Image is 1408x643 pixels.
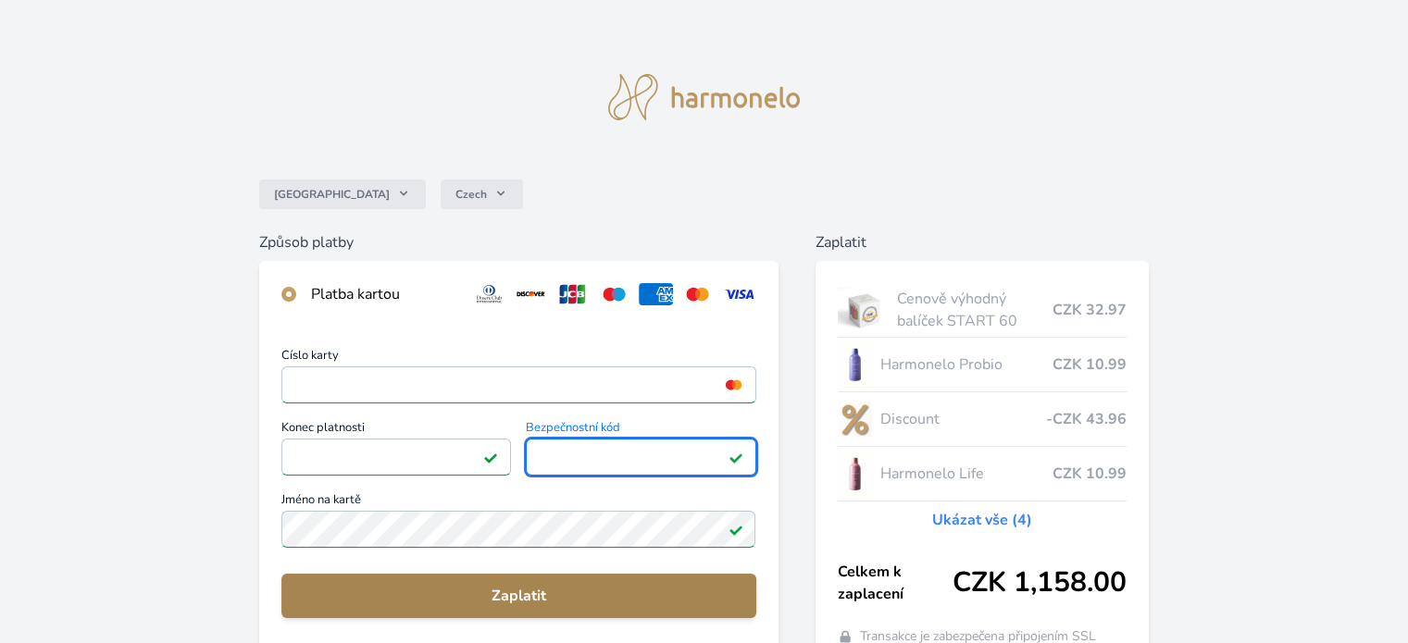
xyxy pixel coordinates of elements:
[879,408,1045,430] span: Discount
[729,522,743,537] img: Platné pole
[597,283,631,305] img: maestro.svg
[534,444,747,470] iframe: Iframe pro bezpečnostní kód
[608,74,801,120] img: logo.svg
[472,283,506,305] img: diners.svg
[838,396,873,442] img: discount-lo.png
[879,463,1052,485] span: Harmonelo Life
[838,341,873,388] img: CLEAN_PROBIO_se_stinem_x-lo.jpg
[274,187,390,202] span: [GEOGRAPHIC_DATA]
[290,444,503,470] iframe: Iframe pro datum vypršení platnosti
[1053,299,1127,321] span: CZK 32.97
[953,566,1127,600] span: CZK 1,158.00
[729,450,743,464] img: Platné pole
[932,509,1032,531] a: Ukázat vše (4)
[838,561,953,605] span: Celkem k zaplacení
[838,451,873,497] img: CLEAN_LIFE_se_stinem_x-lo.jpg
[281,422,511,439] span: Konec platnosti
[721,377,746,393] img: mc
[311,283,457,305] div: Platba kartou
[639,283,673,305] img: amex.svg
[296,585,741,607] span: Zaplatit
[259,231,778,253] h6: Způsob platby
[281,494,755,511] span: Jméno na kartě
[483,450,498,464] img: Platné pole
[1053,463,1127,485] span: CZK 10.99
[897,288,1052,332] span: Cenově výhodný balíček START 60
[281,350,755,366] span: Číslo karty
[879,353,1052,376] span: Harmonelo Probio
[816,231,1149,253] h6: Zaplatit
[1053,353,1127,376] span: CZK 10.99
[441,179,523,209] button: Czech
[722,283,756,305] img: visa.svg
[680,283,715,305] img: mc.svg
[838,287,891,333] img: start.jpg
[259,179,426,209] button: [GEOGRAPHIC_DATA]
[1046,408,1127,430] span: -CZK 43.96
[514,283,548,305] img: discover.svg
[455,187,487,202] span: Czech
[526,422,755,439] span: Bezpečnostní kód
[281,574,755,618] button: Zaplatit
[555,283,590,305] img: jcb.svg
[290,372,747,398] iframe: Iframe pro číslo karty
[281,511,755,548] input: Jméno na kartěPlatné pole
